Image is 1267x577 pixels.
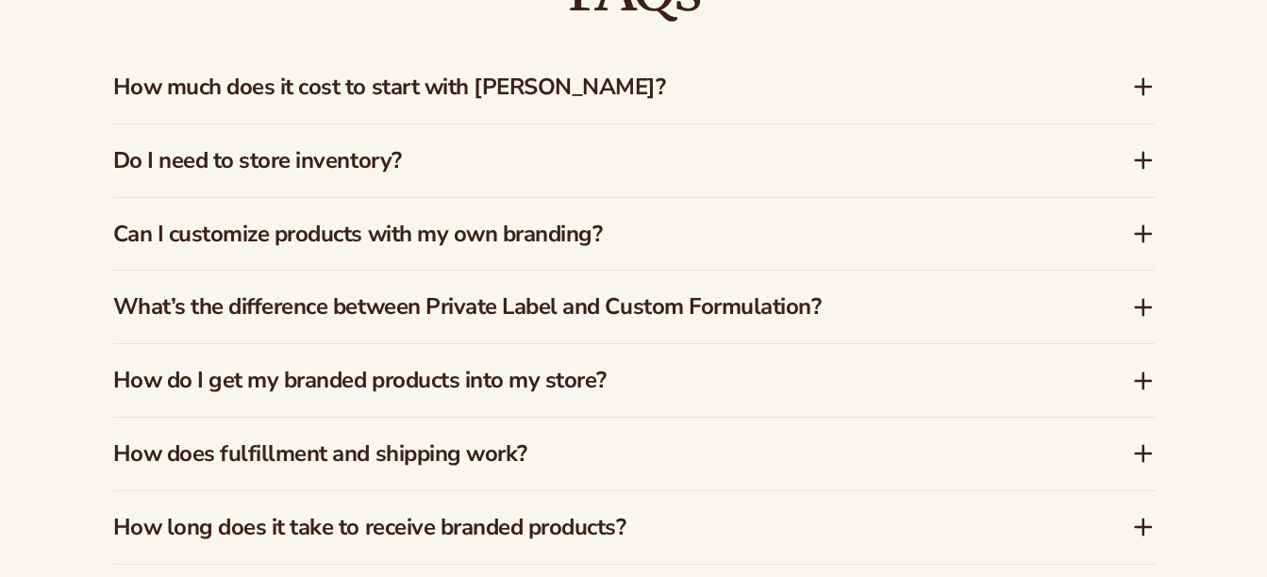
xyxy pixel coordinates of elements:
h3: What’s the difference between Private Label and Custom Formulation? [113,293,1075,321]
h3: Do I need to store inventory? [113,147,1075,174]
h3: How much does it cost to start with [PERSON_NAME]? [113,74,1075,101]
h3: How long does it take to receive branded products? [113,514,1075,541]
h3: Can I customize products with my own branding? [113,221,1075,248]
h3: How do I get my branded products into my store? [113,367,1075,394]
h3: How does fulfillment and shipping work? [113,440,1075,468]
